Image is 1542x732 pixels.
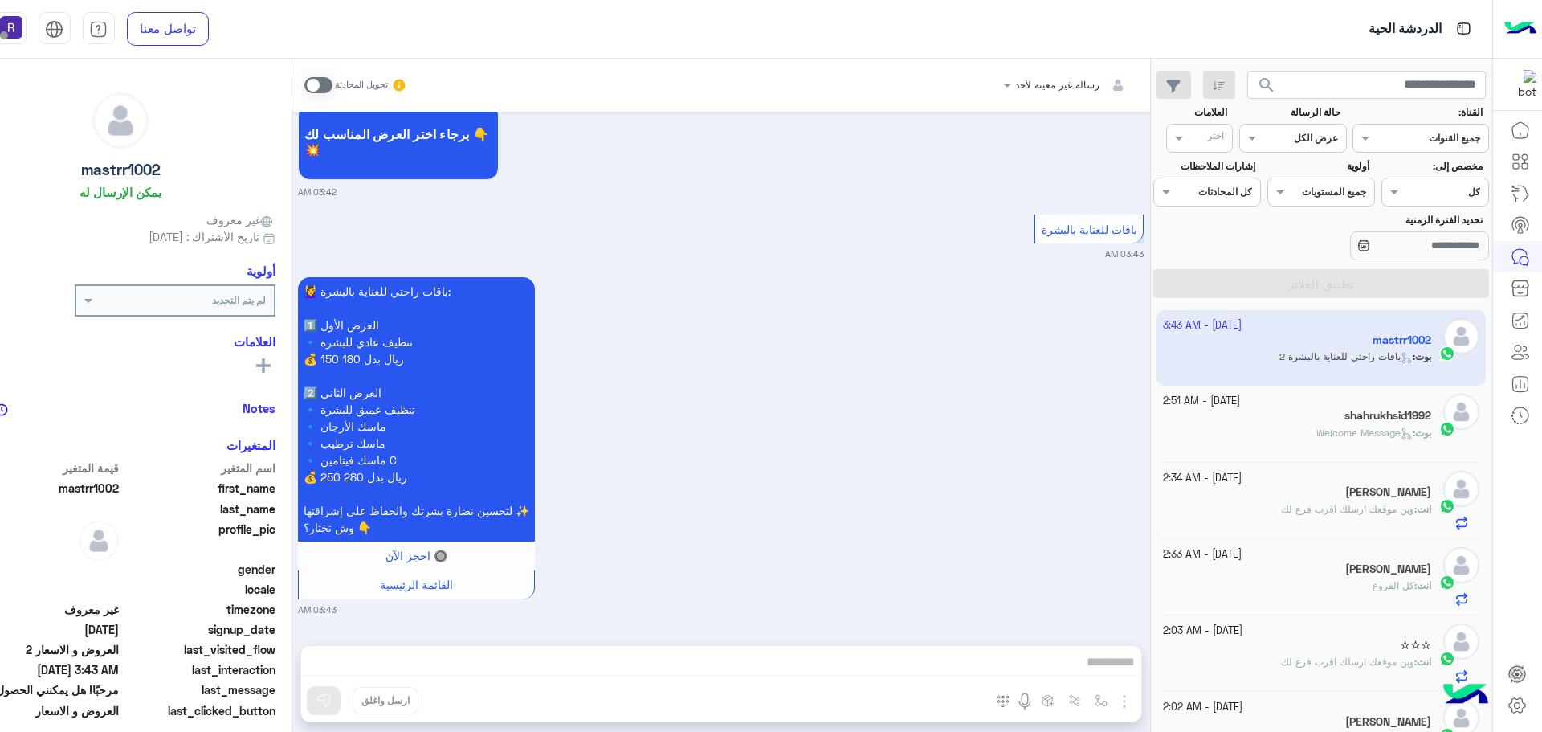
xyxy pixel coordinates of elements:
img: defaultAdmin.png [79,521,119,561]
label: مخصص إلى: [1383,159,1483,174]
span: غير معروف [206,211,275,228]
img: defaultAdmin.png [1443,547,1479,583]
small: 03:43 AM [1105,247,1144,260]
span: last_interaction [122,661,275,678]
span: first_name [122,480,275,497]
small: [DATE] - 2:51 AM [1163,394,1240,409]
span: باقات للعناية بالبشرة [1042,223,1137,236]
span: last_name [122,501,275,517]
button: ارسل واغلق [353,687,418,714]
h5: shahrukhsid1992 [1344,409,1431,423]
span: انت [1417,503,1431,515]
span: signup_date [122,621,275,638]
h5: Mohamed Wael [1345,715,1431,729]
p: 20/9/2025, 3:43 AM [298,277,535,542]
label: إشارات الملاحظات [1156,159,1255,174]
small: [DATE] - 2:33 AM [1163,547,1242,562]
img: WhatsApp [1439,421,1455,437]
button: تطبيق الفلاتر [1153,269,1489,298]
span: search [1257,76,1276,95]
h6: يمكن الإرسال له [80,185,161,199]
span: تاريخ الأشتراك : [DATE] [149,228,259,245]
span: gender [122,561,275,578]
small: تحويل المحادثة [335,79,388,92]
label: العلامات [1156,105,1227,120]
small: [DATE] - 2:02 AM [1163,700,1242,715]
img: WhatsApp [1439,575,1455,591]
b: : [1414,503,1431,515]
span: رسالة غير معينة لأحد [1015,79,1099,91]
img: tab [89,20,108,39]
b: لم يتم التحديد [212,294,266,306]
span: last_clicked_button [122,702,275,719]
span: برجاء اختر العرض المناسب لك 👇 💥 [304,126,492,157]
h6: أولوية [247,264,275,278]
img: defaultAdmin.png [1443,471,1479,507]
button: search [1247,71,1287,105]
span: وين موقعك ارسلك اقرب فرع لك [1281,503,1414,515]
img: WhatsApp [1439,651,1455,667]
a: tab [83,12,115,46]
h6: Notes [243,401,275,415]
span: اسم المتغير [122,460,275,476]
img: defaultAdmin.png [93,93,148,148]
p: الدردشة الحية [1369,18,1442,40]
img: tab [1454,18,1474,39]
h5: ☆☆☆ [1400,639,1431,652]
label: تحديد الفترة الزمنية [1269,213,1483,227]
a: تواصل معنا [127,12,209,46]
span: 🔘 احجز الآن [385,549,447,562]
img: hulul-logo.png [1438,668,1494,724]
b: : [1414,579,1431,591]
span: القائمة الرئيسية [380,578,453,591]
small: [DATE] - 2:34 AM [1163,471,1242,486]
span: كل الفروع [1373,579,1414,591]
h5: يمين محمد [1345,562,1431,576]
span: Welcome Message [1316,427,1413,439]
span: last_message [122,681,275,698]
span: timezone [122,601,275,618]
label: القناة: [1355,105,1483,120]
h5: mastrr1002 [81,161,161,179]
span: بوت [1415,427,1431,439]
img: defaultAdmin.png [1443,624,1479,660]
img: tab [45,20,63,39]
small: [DATE] - 2:03 AM [1163,624,1242,639]
span: انت [1417,656,1431,668]
span: locale [122,581,275,598]
div: اختر [1207,129,1226,147]
span: انت [1417,579,1431,591]
img: 322853014244696 [1507,70,1536,99]
span: وين موقعك ارسلك اقرب فرع لك [1281,656,1414,668]
b: : [1414,656,1431,668]
img: defaultAdmin.png [1443,394,1479,430]
h5: Khadi Khan [1345,485,1431,499]
small: 03:43 AM [298,603,337,616]
img: WhatsApp [1439,498,1455,514]
label: أولوية [1269,159,1369,174]
span: last_visited_flow [122,641,275,658]
b: : [1413,427,1431,439]
img: Logo [1504,12,1536,46]
small: 03:42 AM [298,186,337,198]
label: حالة الرسالة [1241,105,1340,120]
h6: المتغيرات [226,438,275,452]
span: profile_pic [122,521,275,558]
